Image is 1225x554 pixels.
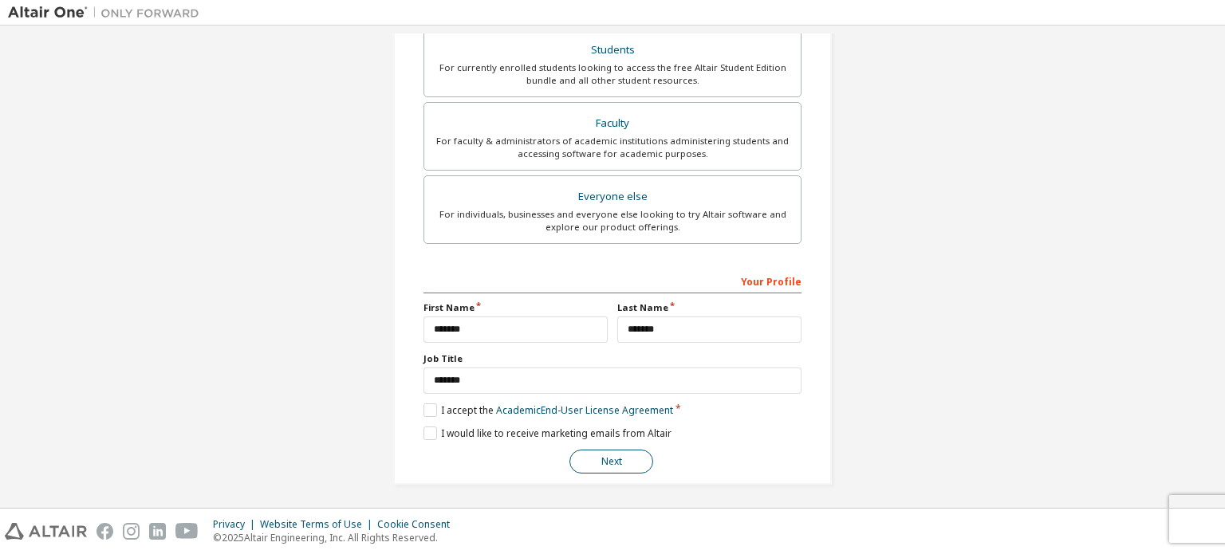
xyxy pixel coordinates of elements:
[423,403,673,417] label: I accept the
[423,352,802,365] label: Job Title
[434,186,791,208] div: Everyone else
[423,301,608,314] label: First Name
[496,403,673,417] a: Academic End-User License Agreement
[175,523,199,540] img: youtube.svg
[260,518,377,531] div: Website Terms of Use
[213,518,260,531] div: Privacy
[377,518,459,531] div: Cookie Consent
[423,268,802,293] div: Your Profile
[149,523,166,540] img: linkedin.svg
[213,531,459,544] p: © 2025 Altair Engineering, Inc. All Rights Reserved.
[123,523,140,540] img: instagram.svg
[8,5,207,21] img: Altair One
[434,135,791,160] div: For faculty & administrators of academic institutions administering students and accessing softwa...
[434,39,791,61] div: Students
[423,426,672,440] label: I would like to receive marketing emails from Altair
[617,301,802,314] label: Last Name
[434,61,791,87] div: For currently enrolled students looking to access the free Altair Student Edition bundle and all ...
[434,112,791,135] div: Faculty
[5,523,87,540] img: altair_logo.svg
[434,208,791,234] div: For individuals, businesses and everyone else looking to try Altair software and explore our prod...
[97,523,113,540] img: facebook.svg
[569,450,653,473] button: Next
